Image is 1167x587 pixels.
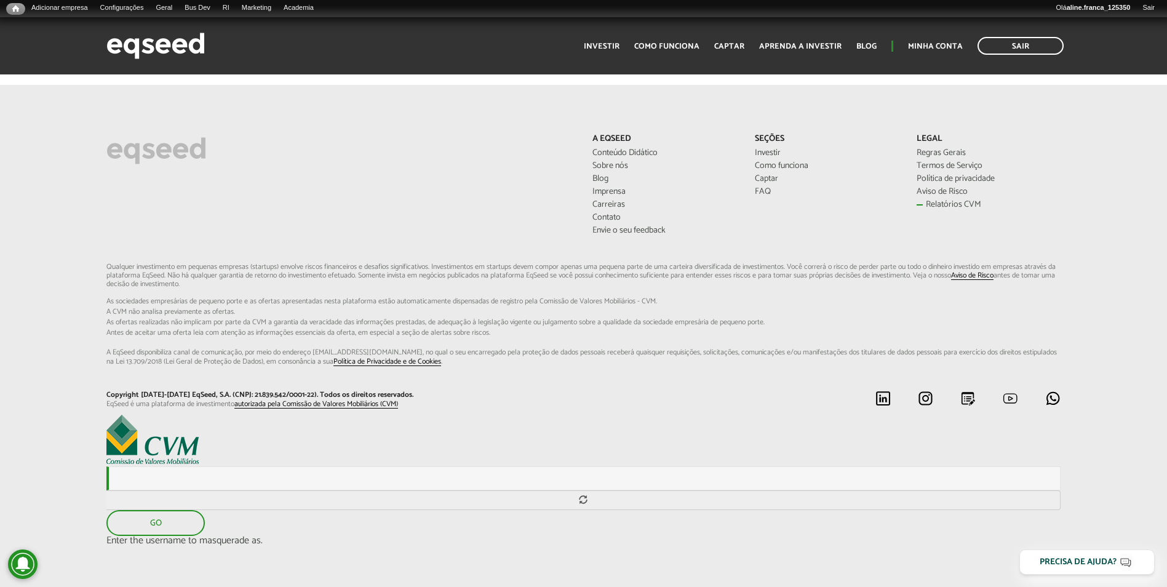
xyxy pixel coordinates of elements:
[1045,391,1061,406] img: whatsapp.svg
[12,4,19,13] span: Início
[94,3,150,13] a: Configurações
[856,42,877,50] a: Blog
[106,536,1061,546] div: Enter the username to masquerade as.
[178,3,217,13] a: Bus Dev
[592,162,736,170] a: Sobre nós
[917,188,1060,196] a: Aviso de Risco
[592,175,736,183] a: Blog
[106,30,205,62] img: EqSeed
[755,162,898,170] a: Como funciona
[333,358,441,366] a: Política de Privacidade e de Cookies
[236,3,277,13] a: Marketing
[106,298,1061,305] span: As sociedades empresárias de pequeno porte e as ofertas apresentadas nesta plataforma estão aut...
[106,134,206,167] img: EqSeed Logo
[755,134,898,145] p: Seções
[584,42,619,50] a: Investir
[217,3,236,13] a: RI
[755,175,898,183] a: Captar
[106,319,1061,326] span: As ofertas realizadas não implicam por parte da CVM a garantia da veracidade das informações p...
[106,263,1061,367] p: Qualquer investimento em pequenas empresas (startups) envolve riscos financeiros e desafios signi...
[978,37,1064,55] a: Sair
[6,3,25,15] a: Início
[592,226,736,235] a: Envie o seu feedback
[592,201,736,209] a: Carreiras
[106,308,1061,316] span: A CVM não analisa previamente as ofertas.
[592,188,736,196] a: Imprensa
[106,510,205,536] button: Go
[1067,4,1131,11] strong: aline.franca_125350
[755,188,898,196] a: FAQ
[106,415,199,464] img: EqSeed é uma plataforma de investimento autorizada pela Comissão de Valores Mobiliários (CVM)
[960,391,976,406] img: blog.svg
[951,272,994,280] a: Aviso de Risco
[25,3,94,13] a: Adicionar empresa
[918,391,933,406] img: instagram.svg
[1050,3,1137,13] a: Oláaline.franca_125350
[875,391,891,406] img: linkedin.svg
[755,149,898,158] a: Investir
[1003,391,1018,406] img: youtube.svg
[908,42,963,50] a: Minha conta
[592,214,736,222] a: Contato
[759,42,842,50] a: Aprenda a investir
[917,162,1060,170] a: Termos de Serviço
[1136,3,1161,13] a: Sair
[106,391,574,399] p: Copyright [DATE]-[DATE] EqSeed, S.A. (CNPJ: 21.839.542/0001-22). Todos os direitos reservados.
[149,3,178,13] a: Geral
[917,175,1060,183] a: Política de privacidade
[917,134,1060,145] p: Legal
[106,329,1061,337] span: Antes de aceitar uma oferta leia com atenção as informações essenciais da oferta, em especial...
[106,400,574,409] p: EqSeed é uma plataforma de investimento
[592,149,736,158] a: Conteúdo Didático
[917,201,1060,209] a: Relatórios CVM
[634,42,699,50] a: Como funciona
[234,401,398,409] a: autorizada pela Comissão de Valores Mobiliários (CVM)
[714,42,744,50] a: Captar
[917,149,1060,158] a: Regras Gerais
[592,134,736,145] p: A EqSeed
[277,3,320,13] a: Academia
